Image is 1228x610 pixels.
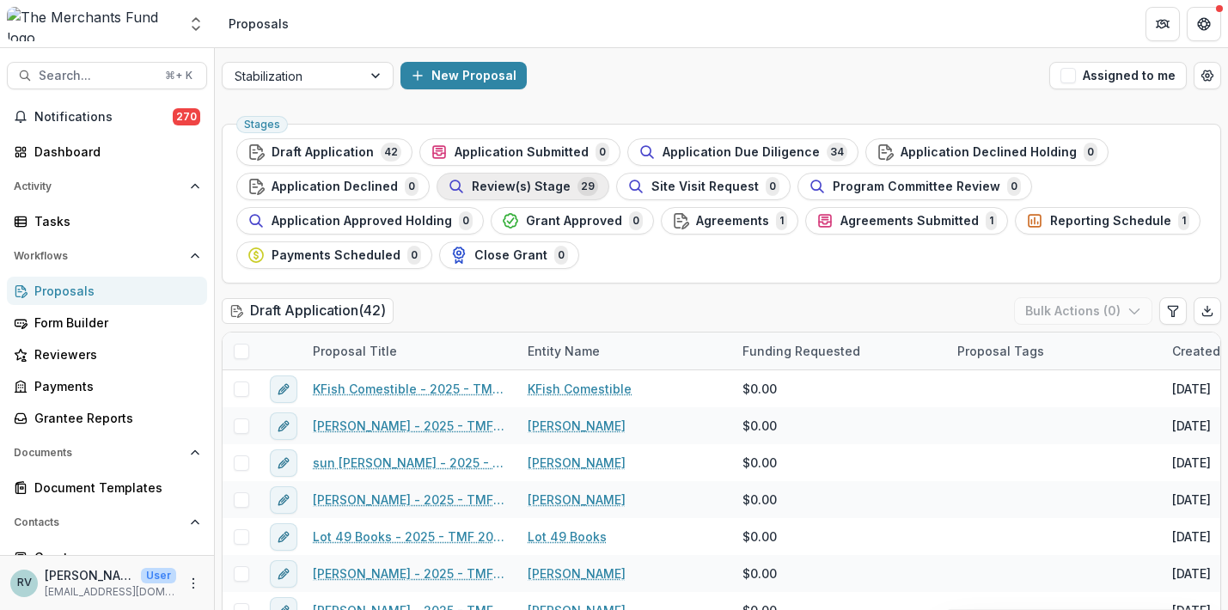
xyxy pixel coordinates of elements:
[1049,62,1187,89] button: Assigned to me
[742,417,777,435] span: $0.00
[472,180,571,194] span: Review(s) Stage
[7,473,207,502] a: Document Templates
[236,241,432,269] button: Payments Scheduled0
[554,246,568,265] span: 0
[270,486,297,514] button: edit
[270,560,297,588] button: edit
[7,372,207,400] a: Payments
[491,207,654,235] button: Grant Approved0
[1146,7,1180,41] button: Partners
[34,282,193,300] div: Proposals
[162,66,196,85] div: ⌘ + K
[528,454,626,472] a: [PERSON_NAME]
[1159,297,1187,325] button: Edit table settings
[400,62,527,89] button: New Proposal
[34,548,193,566] div: Grantees
[1015,207,1201,235] button: Reporting Schedule1
[381,143,401,162] span: 42
[1187,7,1221,41] button: Get Help
[302,342,407,360] div: Proposal Title
[272,145,374,160] span: Draft Application
[732,332,947,369] div: Funding Requested
[14,250,183,262] span: Workflows
[45,584,176,600] p: [EMAIL_ADDRESS][DOMAIN_NAME]
[270,412,297,440] button: edit
[7,340,207,369] a: Reviewers
[236,207,484,235] button: Application Approved Holding0
[766,177,779,196] span: 0
[528,417,626,435] a: [PERSON_NAME]
[947,332,1162,369] div: Proposal Tags
[1014,297,1152,325] button: Bulk Actions (0)
[236,138,412,166] button: Draft Application42
[14,516,183,528] span: Contacts
[7,404,207,432] a: Grantee Reports
[459,211,473,230] span: 0
[222,11,296,36] nav: breadcrumb
[629,211,643,230] span: 0
[517,332,732,369] div: Entity Name
[528,528,607,546] a: Lot 49 Books
[742,564,777,583] span: $0.00
[313,564,507,583] a: [PERSON_NAME] - 2025 - TMF 2025 Stabilization Grant Program
[827,143,847,162] span: 34
[7,242,207,270] button: Open Workflows
[34,143,193,161] div: Dashboard
[437,173,609,200] button: Review(s) Stage29
[627,138,858,166] button: Application Due Diligence34
[616,173,791,200] button: Site Visit Request0
[1194,62,1221,89] button: Open table manager
[7,173,207,200] button: Open Activity
[244,119,280,131] span: Stages
[742,454,777,472] span: $0.00
[34,409,193,427] div: Grantee Reports
[7,509,207,536] button: Open Contacts
[526,214,622,229] span: Grant Approved
[1172,417,1211,435] div: [DATE]
[313,454,507,472] a: sun [PERSON_NAME] - 2025 - TMF 2025 Stabilization Grant Program
[7,543,207,571] a: Grantees
[272,214,452,229] span: Application Approved Holding
[732,342,871,360] div: Funding Requested
[39,69,155,83] span: Search...
[7,137,207,166] a: Dashboard
[840,214,979,229] span: Agreements Submitted
[742,528,777,546] span: $0.00
[302,332,517,369] div: Proposal Title
[313,491,507,509] a: [PERSON_NAME] - 2025 - TMF 2025 Stabilization Grant Program
[141,568,176,583] p: User
[272,180,398,194] span: Application Declined
[183,573,204,594] button: More
[34,377,193,395] div: Payments
[7,207,207,235] a: Tasks
[173,108,200,125] span: 270
[696,214,769,229] span: Agreements
[229,15,289,33] div: Proposals
[596,143,609,162] span: 0
[528,491,626,509] a: [PERSON_NAME]
[742,380,777,398] span: $0.00
[776,211,787,230] span: 1
[407,246,421,265] span: 0
[986,211,997,230] span: 1
[34,345,193,363] div: Reviewers
[222,298,394,323] h2: Draft Application ( 42 )
[313,417,507,435] a: [PERSON_NAME] - 2025 - TMF 2025 Stabilization Grant Program
[805,207,1008,235] button: Agreements Submitted1
[7,62,207,89] button: Search...
[34,212,193,230] div: Tasks
[1172,380,1211,398] div: [DATE]
[270,523,297,551] button: edit
[1172,564,1211,583] div: [DATE]
[7,103,207,131] button: Notifications270
[34,110,173,125] span: Notifications
[14,447,183,459] span: Documents
[1194,297,1221,325] button: Export table data
[7,308,207,337] a: Form Builder
[455,145,589,160] span: Application Submitted
[901,145,1077,160] span: Application Declined Holding
[270,449,297,477] button: edit
[1007,177,1021,196] span: 0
